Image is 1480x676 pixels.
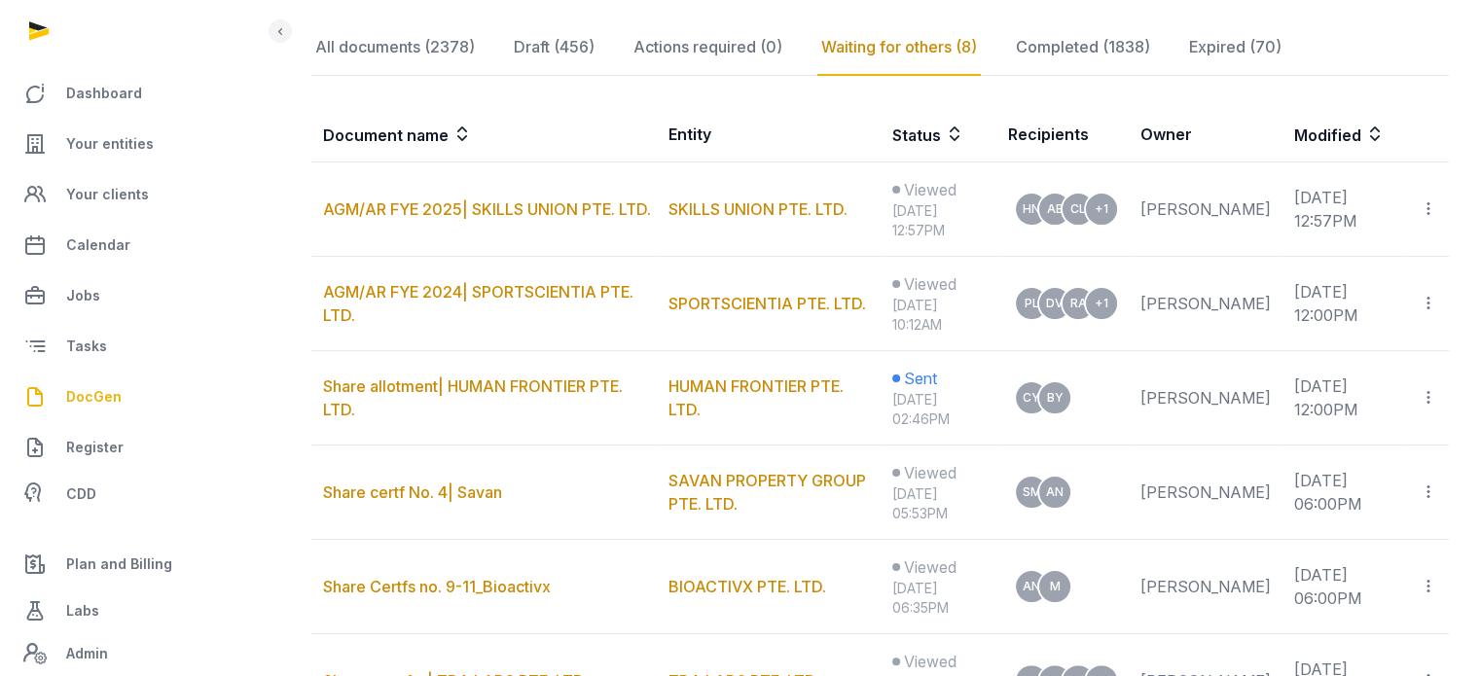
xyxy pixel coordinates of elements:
th: Status [881,107,996,162]
a: Share allotment| HUMAN FRONTIER PTE. LTD. [323,376,623,419]
span: RA [1070,298,1087,309]
a: Your entities [16,121,264,167]
a: DocGen [16,374,264,420]
td: [PERSON_NAME] [1129,540,1282,634]
th: Entity [657,107,881,162]
td: [DATE] 12:00PM [1282,351,1408,445]
span: +1 [1095,298,1108,309]
div: [DATE] 02:46PM [892,390,985,429]
span: Viewed [904,461,957,484]
div: [DATE] 06:35PM [892,579,985,618]
a: CDD [16,475,264,514]
th: Owner [1129,107,1282,162]
span: Tasks [66,335,107,358]
span: Viewed [904,650,957,673]
span: Sent [904,367,937,390]
a: Share certf No. 4| Savan [323,482,502,502]
span: Viewed [904,272,957,296]
span: M [1050,581,1061,592]
div: [DATE] 10:12AM [892,296,985,335]
a: SAVAN PROPERTY GROUP PTE. LTD. [668,471,866,514]
span: CY [1023,392,1040,404]
span: PL [1025,298,1039,309]
td: [DATE] 06:00PM [1282,445,1408,540]
td: [DATE] 12:57PM [1282,162,1408,257]
td: [PERSON_NAME] [1129,445,1282,540]
a: SPORTSCIENTIA PTE. LTD. [668,294,866,313]
span: SM [1023,486,1041,498]
a: Share Certfs no. 9-11_Bioactivx [323,577,551,596]
span: Dashboard [66,82,142,105]
a: Your clients [16,171,264,218]
a: Labs [16,587,264,634]
th: Modified [1282,107,1449,162]
span: Your entities [66,132,154,156]
span: DocGen [66,385,122,409]
div: All documents (2378) [311,19,479,76]
td: [PERSON_NAME] [1129,351,1282,445]
span: Plan and Billing [66,552,172,576]
a: Jobs [16,272,264,319]
div: [DATE] 05:53PM [892,484,985,523]
span: Viewed [904,555,957,579]
span: Admin [66,642,108,665]
span: CDD [66,482,96,506]
span: +1 [1095,203,1108,215]
th: Document name [311,107,657,162]
a: BIOACTIVX PTE. LTD. [668,577,826,596]
a: HUMAN FRONTIER PTE. LTD. [668,376,844,419]
a: Tasks [16,323,264,370]
span: AB [1047,203,1064,215]
span: Viewed [904,178,957,201]
span: Jobs [66,284,100,307]
td: [PERSON_NAME] [1129,257,1282,351]
a: Dashboard [16,70,264,117]
span: Labs [66,599,99,623]
a: Admin [16,634,264,673]
a: Calendar [16,222,264,268]
td: [PERSON_NAME] [1129,162,1282,257]
span: Calendar [66,233,130,257]
div: Waiting for others (8) [817,19,981,76]
span: AN [1023,581,1040,592]
a: Plan and Billing [16,541,264,587]
span: CL [1070,203,1086,215]
div: [DATE] 12:57PM [892,201,985,240]
span: AN [1046,486,1064,498]
th: Recipients [996,107,1129,162]
span: DV [1046,298,1064,309]
span: Register [66,436,124,459]
span: HN [1023,203,1040,215]
div: Expired (70) [1185,19,1285,76]
a: AGM/AR FYE 2025| SKILLS UNION PTE. LTD. [323,199,651,219]
a: Register [16,424,264,471]
td: [DATE] 12:00PM [1282,257,1408,351]
div: Actions required (0) [630,19,786,76]
span: BY [1047,392,1064,404]
nav: Tabs [311,19,1449,76]
span: Your clients [66,183,149,206]
div: Draft (456) [510,19,598,76]
a: SKILLS UNION PTE. LTD. [668,199,848,219]
a: AGM/AR FYE 2024| SPORTSCIENTIA PTE. LTD. [323,282,633,325]
td: [DATE] 06:00PM [1282,540,1408,634]
div: Completed (1838) [1012,19,1154,76]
